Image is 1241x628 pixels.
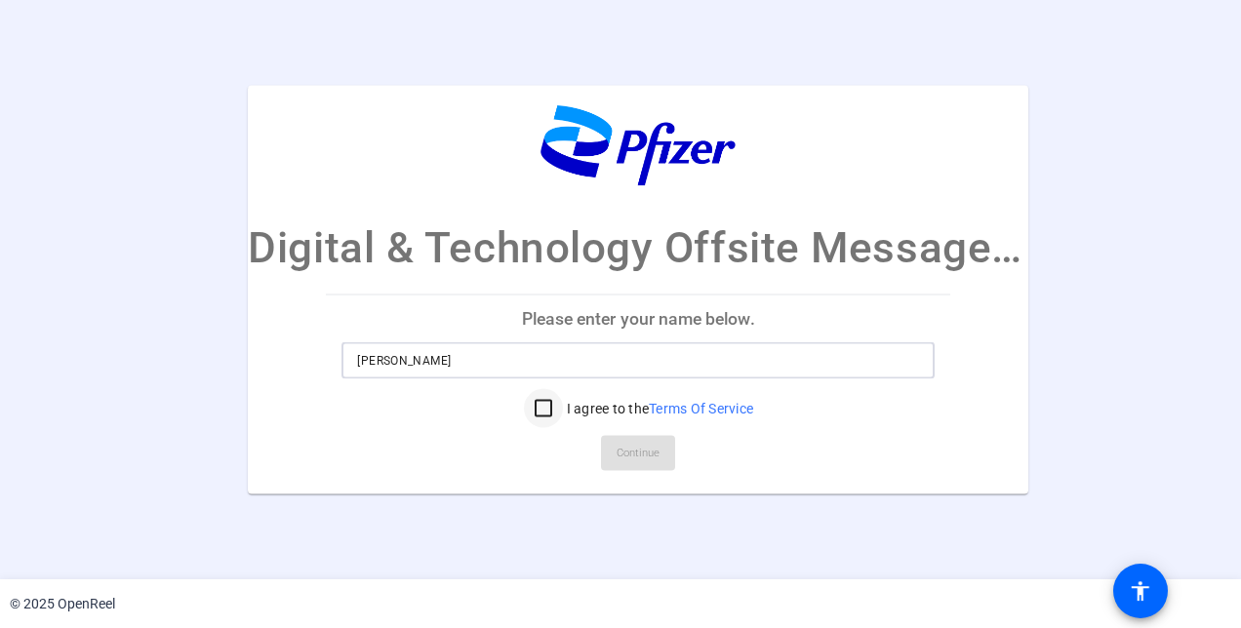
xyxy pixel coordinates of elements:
[540,105,736,186] img: company-logo
[649,400,753,415] a: Terms Of Service
[248,215,1028,279] p: Digital & Technology Offsite Message Recording
[357,348,919,372] input: Enter your name
[1129,579,1152,603] mat-icon: accessibility
[10,594,115,614] div: © 2025 OpenReel
[563,398,754,417] label: I agree to the
[326,294,950,341] p: Please enter your name below.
